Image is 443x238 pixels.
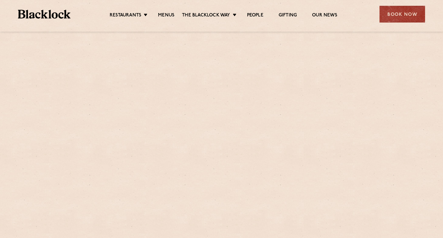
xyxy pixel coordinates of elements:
a: Restaurants [110,12,141,19]
a: People [247,12,263,19]
a: Our News [312,12,337,19]
a: The Blacklock Way [182,12,230,19]
a: Menus [158,12,174,19]
a: Gifting [279,12,297,19]
img: BL_Textured_Logo-footer-cropped.svg [18,10,70,19]
div: Book Now [379,6,425,23]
